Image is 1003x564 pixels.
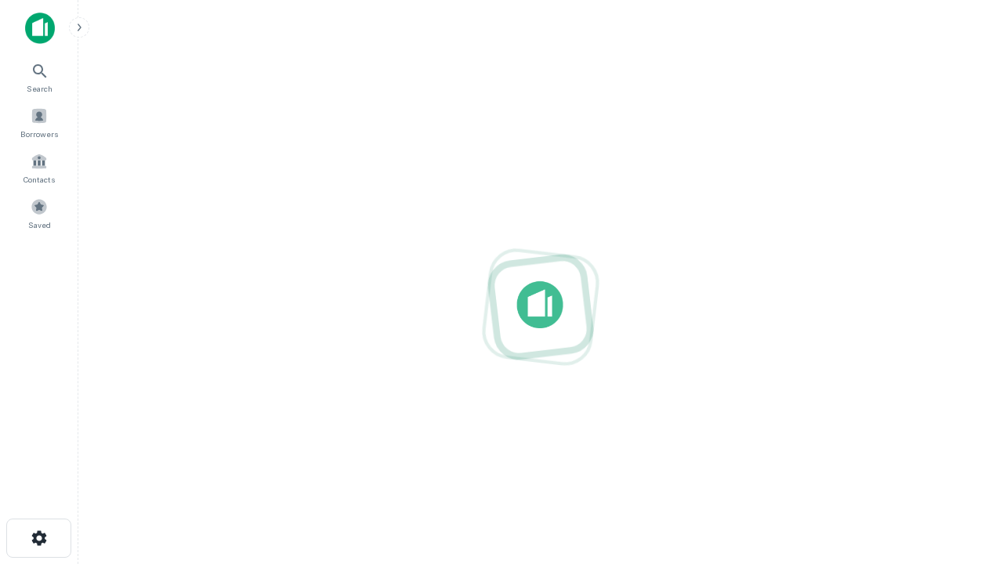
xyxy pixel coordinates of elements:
a: Borrowers [5,101,74,143]
a: Search [5,56,74,98]
a: Contacts [5,146,74,189]
a: Saved [5,192,74,234]
span: Search [27,82,53,95]
iframe: Chat Widget [925,439,1003,514]
span: Borrowers [20,128,58,140]
span: Contacts [24,173,55,186]
img: capitalize-icon.png [25,13,55,44]
span: Saved [28,219,51,231]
